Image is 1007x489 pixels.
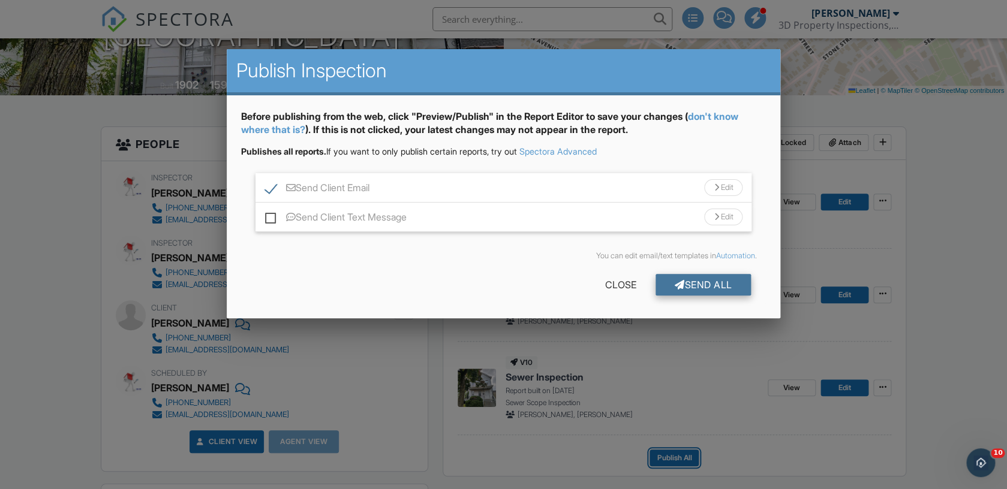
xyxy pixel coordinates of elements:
h2: Publish Inspection [236,59,771,83]
a: Spectora Advanced [519,146,597,156]
label: Send Client Text Message [265,212,407,227]
div: Close [586,274,656,295]
iframe: Intercom live chat [966,448,995,477]
span: If you want to only publish certain reports, try out [241,146,517,156]
div: Edit [704,209,743,225]
label: Send Client Email [265,182,369,197]
a: don't know where that is? [241,110,738,135]
a: Automation [716,251,755,260]
div: Before publishing from the web, click "Preview/Publish" in the Report Editor to save your changes... [241,110,766,146]
strong: Publishes all reports. [241,146,326,156]
span: 10 [991,448,1005,458]
div: You can edit email/text templates in . [251,251,756,261]
div: Edit [704,179,743,196]
div: Send All [656,274,752,295]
